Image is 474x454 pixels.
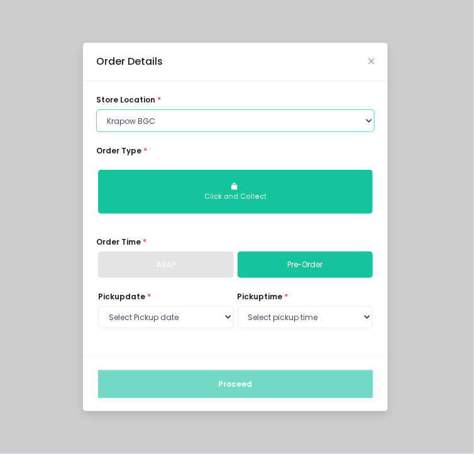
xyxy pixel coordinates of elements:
[96,145,141,156] span: Order Type
[368,58,375,65] button: Close
[98,370,373,398] button: Proceed
[98,291,145,302] span: Pickup date
[238,252,373,278] a: Pre-Order
[96,236,141,247] span: Order Time
[238,291,283,302] span: pickup time
[96,94,155,105] span: store location
[96,54,163,69] div: Order Details
[106,192,365,202] div: Click and Collect
[98,170,373,214] button: Click and Collect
